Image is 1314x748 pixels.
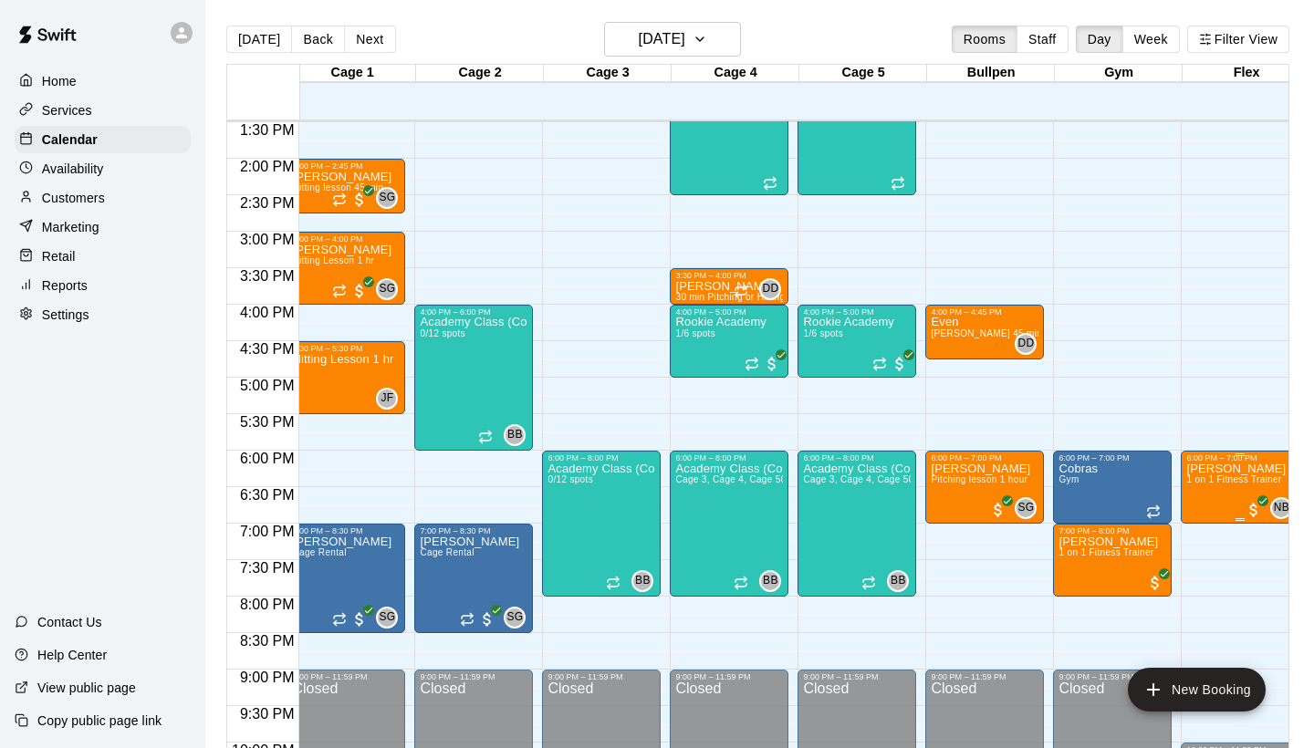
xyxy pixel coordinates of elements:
[670,268,788,305] div: 3:30 PM – 4:00 PM: Henry
[376,388,398,410] div: Joe Ferro
[226,26,292,53] button: [DATE]
[287,341,405,414] div: 4:30 PM – 5:30 PM: Hitting Lesson 1 hr
[1053,524,1172,597] div: 7:00 PM – 8:00 PM: 1 on 1 Fitness Trainer
[931,474,1027,484] span: Pitching lesson 1 hour
[235,341,299,357] span: 4:30 PM
[15,272,191,299] div: Reports
[670,451,788,597] div: 6:00 PM – 8:00 PM: Academy Class (Copy)
[759,570,781,592] div: Bucket Bucket
[292,161,400,171] div: 2:00 PM – 2:45 PM
[42,218,99,236] p: Marketing
[37,646,107,664] p: Help Center
[639,26,685,52] h6: [DATE]
[547,474,592,484] span: 0/12 spots filled
[292,547,346,557] span: Cage Rental
[15,97,191,124] a: Services
[1146,504,1161,519] span: Recurring event
[1015,333,1037,355] div: Darin Downs
[1058,672,1166,681] div: 9:00 PM – 11:59 PM
[1270,497,1292,519] div: Nate Betances
[547,672,655,681] div: 9:00 PM – 11:59 PM
[292,182,383,192] span: Hitting lesson 45 min
[1017,335,1034,353] span: DD
[235,159,299,174] span: 2:00 PM
[544,65,672,82] div: Cage 3
[1058,453,1166,462] div: 6:00 PM – 7:00 PM
[414,305,533,451] div: 4:00 PM – 6:00 PM: Academy Class (Copy)
[803,672,911,681] div: 9:00 PM – 11:59 PM
[15,126,191,153] a: Calendar
[235,378,299,393] span: 5:00 PM
[861,576,876,590] span: Recurring event
[15,155,191,182] a: Availability
[350,191,369,209] span: All customers have paid
[803,328,843,338] span: 1/6 spots filled
[42,101,92,119] p: Services
[235,305,299,320] span: 4:00 PM
[1181,451,1299,524] div: 6:00 PM – 7:00 PM: 1 on 1 Fitness Trainer
[381,390,393,408] span: JF
[15,68,191,95] a: Home
[1017,26,1069,53] button: Staff
[891,355,909,373] span: All customers have paid
[420,547,474,557] span: Cage Rental
[235,487,299,503] span: 6:30 PM
[759,278,781,300] div: Darin Downs
[37,613,102,631] p: Contact Us
[15,184,191,212] a: Customers
[1022,497,1037,519] span: Shaun Garceau
[604,22,741,57] button: [DATE]
[1128,668,1266,712] button: add
[798,305,916,378] div: 4:00 PM – 5:00 PM: Rookie Academy
[235,232,299,247] span: 3:00 PM
[781,474,826,484] span: 0/12 spots filled
[287,159,405,213] div: 2:00 PM – 2:45 PM: Hitting lesson 45 min
[1055,65,1183,82] div: Gym
[675,328,715,338] span: 1/6 spots filled
[42,276,88,295] p: Reports
[42,247,76,265] p: Retail
[416,65,544,82] div: Cage 2
[235,195,299,211] span: 2:30 PM
[383,607,398,629] span: Shaun Garceau
[332,284,347,298] span: Recurring event
[37,712,162,730] p: Copy public page link
[235,524,299,539] span: 7:00 PM
[745,357,759,371] span: Recurring event
[798,451,916,597] div: 6:00 PM – 8:00 PM: Academy Class (Copy)
[1245,501,1263,519] span: All customers have paid
[15,213,191,241] div: Marketing
[504,607,526,629] div: Shaun Garceau
[952,26,1017,53] button: Rooms
[350,610,369,629] span: All customers have paid
[909,474,954,484] span: 0/12 spots filled
[235,670,299,685] span: 9:00 PM
[675,474,780,484] span: Cage 3, Cage 4, Cage 5
[420,328,464,338] span: 0/12 spots filled
[288,65,416,82] div: Cage 1
[1274,499,1289,517] span: NB
[670,305,788,378] div: 4:00 PM – 5:00 PM: Rookie Academy
[1187,26,1289,53] button: Filter View
[635,572,651,590] span: BB
[872,357,887,371] span: Recurring event
[799,65,927,82] div: Cage 5
[891,176,905,191] span: Recurring event
[15,301,191,328] div: Settings
[504,424,526,446] div: Bucket Bucket
[37,679,136,697] p: View public page
[332,612,347,627] span: Recurring event
[235,633,299,649] span: 8:30 PM
[376,187,398,209] div: Shaun Garceau
[15,243,191,270] a: Retail
[332,192,347,207] span: Recurring event
[631,570,653,592] div: Bucket Bucket
[42,72,77,90] p: Home
[414,524,533,633] div: 7:00 PM – 8:30 PM: Cage Rental
[379,280,395,298] span: SG
[675,292,785,302] span: 30 min Pitching or Hitting
[1186,453,1294,462] div: 6:00 PM – 7:00 PM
